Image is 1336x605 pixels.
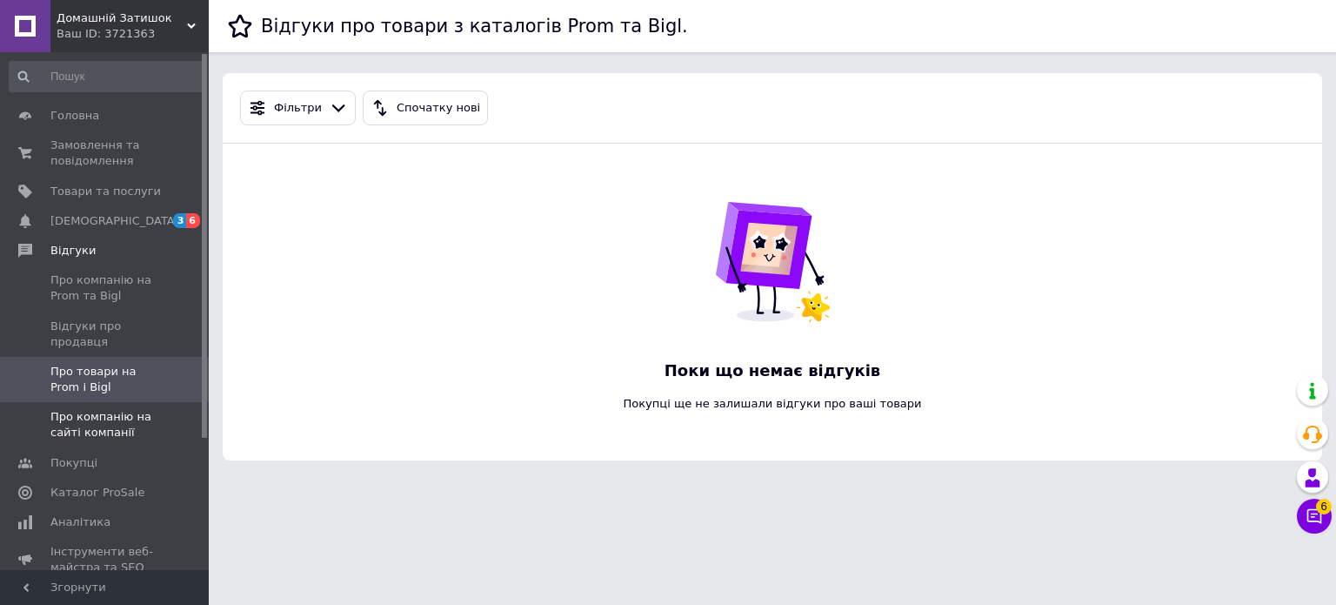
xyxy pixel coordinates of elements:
span: 3 [173,213,187,228]
span: Покупці ще не залишали відгуки про ваші товари [624,396,922,413]
span: Відгуки [50,243,96,259]
span: Домашній Затишок [57,10,187,26]
div: Спочатку нові [393,99,484,118]
span: Покупці [50,455,97,471]
span: Замовлення та повідомлення [50,138,161,169]
span: Про компанію на Prom та Bigl [50,272,161,304]
span: [DEMOGRAPHIC_DATA] [50,213,179,229]
span: 6 [1316,499,1332,514]
button: Чат з покупцем6 [1297,499,1332,534]
span: Каталог ProSale [50,485,144,501]
input: Пошук [9,61,205,92]
span: Відгуки про продавця [50,319,161,350]
button: Спочатку нові [363,91,488,125]
span: Про товари на Prom і Bigl [50,364,161,395]
span: Поки що немає відгуків [624,360,922,382]
h1: Відгуки про товари з каталогів Prom та Bigl. [261,16,688,37]
span: 6 [186,213,200,228]
span: Головна [50,108,99,124]
button: Фільтри [240,91,356,125]
span: Товари та послуги [50,184,161,199]
span: Про компанію на сайті компанії [50,409,161,440]
span: Аналітика [50,514,110,530]
div: Фільтри [271,99,325,118]
span: Інструменти веб-майстра та SEO [50,544,161,575]
div: Ваш ID: 3721363 [57,26,209,42]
